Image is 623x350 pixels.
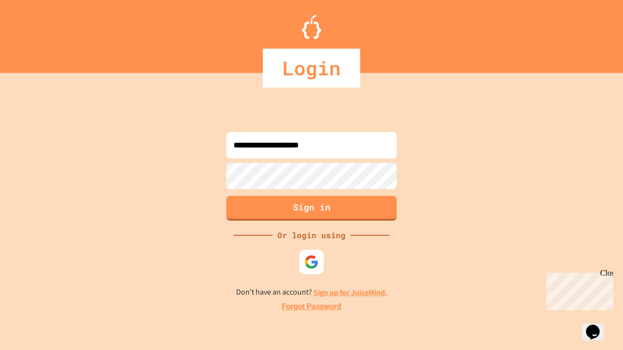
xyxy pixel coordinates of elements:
div: Chat with us now!Close [4,4,67,62]
p: Don't have an account? [236,286,387,298]
img: google-icon.svg [304,255,319,269]
a: Forgot Password [282,301,341,313]
div: Or login using [273,229,350,241]
iframe: chat widget [582,311,613,340]
iframe: chat widget [542,269,613,310]
a: Sign up for JuiceMind. [313,287,387,297]
button: Sign in [226,196,397,221]
img: Logo.svg [302,15,321,39]
div: Login [263,49,360,87]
